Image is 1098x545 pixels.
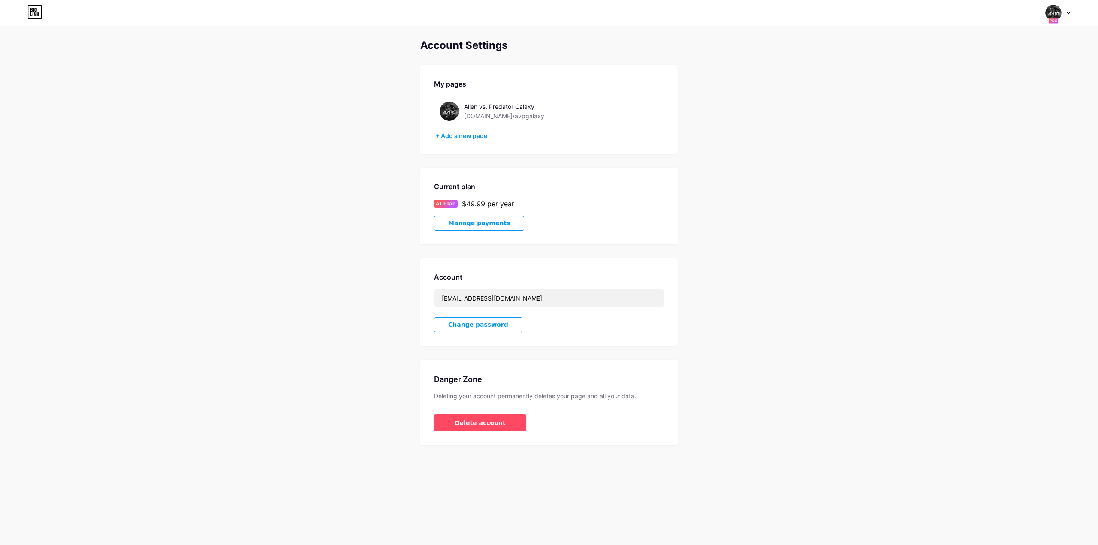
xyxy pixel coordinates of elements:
input: Email [434,289,664,307]
button: Manage payments [434,216,524,231]
span: Manage payments [448,220,510,227]
button: Change password [434,317,522,332]
div: Account [434,272,664,282]
span: Change password [448,321,508,328]
div: Account Settings [420,39,678,51]
div: + Add a new page [436,132,664,140]
span: AI Plan [436,200,456,208]
img: avpgalaxy [440,102,459,121]
div: Deleting your account permanently deletes your page and all your data. [434,392,664,400]
div: Current plan [434,181,664,192]
img: avpgalaxy [1045,5,1062,21]
div: $49.99 per year [462,199,514,209]
div: My pages [434,79,664,89]
div: Alien vs. Predator Galaxy [464,102,585,111]
button: Delete account [434,414,526,431]
span: Delete account [455,419,506,428]
div: Danger Zone [434,373,664,385]
div: [DOMAIN_NAME]/avpgalaxy [464,111,544,120]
